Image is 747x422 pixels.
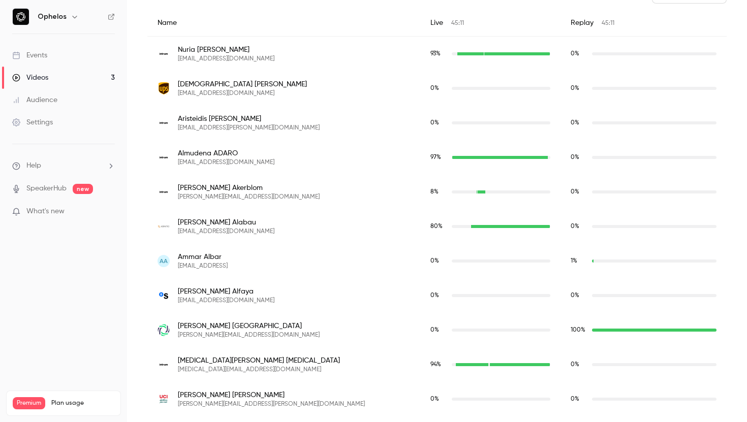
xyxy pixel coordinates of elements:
span: [MEDICAL_DATA][EMAIL_ADDRESS][DOMAIN_NAME] [178,366,340,374]
span: 0 % [571,223,579,230]
span: 0 % [430,85,439,91]
div: Videos [12,73,48,83]
span: Live watch time [430,395,447,404]
span: 8 % [430,189,439,195]
span: 0 % [571,154,579,160]
span: Live watch time [430,187,447,197]
div: nuria.abad@intrum.com [147,37,727,72]
span: 45:11 [451,20,464,26]
span: 0 % [571,85,579,91]
span: [EMAIL_ADDRESS][DOMAIN_NAME] [178,89,307,98]
span: [PERSON_NAME][EMAIL_ADDRESS][DOMAIN_NAME] [178,193,320,201]
span: Live watch time [430,222,447,231]
div: Audience [12,95,57,105]
img: intrum.com [158,151,170,164]
span: new [73,184,93,194]
span: Live watch time [430,326,447,335]
div: aristeidis.adamopoulos@intrum.com [147,106,727,140]
img: abinitio.es [158,220,170,233]
div: Settings [12,117,53,127]
span: [EMAIL_ADDRESS][DOMAIN_NAME] [178,297,274,305]
span: [EMAIL_ADDRESS][DOMAIN_NAME] [178,55,274,63]
span: [PERSON_NAME][EMAIL_ADDRESS][PERSON_NAME][DOMAIN_NAME] [178,400,365,408]
span: [PERSON_NAME] Alfaya [178,286,274,297]
span: [EMAIL_ADDRESS] [178,262,228,270]
span: [PERSON_NAME] Akerblom [178,183,320,193]
span: Live watch time [430,84,447,93]
span: Live watch time [430,118,447,127]
span: 0 % [571,362,579,368]
div: Events [12,50,47,60]
span: 0 % [571,293,579,299]
span: [DEMOGRAPHIC_DATA] [PERSON_NAME] [178,79,307,89]
div: natalie@ophelos.com [147,313,727,347]
img: intrum.com [158,186,170,198]
h6: Ophelos [38,12,67,22]
div: alfayaa@bancsabadell.com [147,278,727,313]
span: Live watch time [430,49,447,58]
span: Replay watch time [571,187,587,197]
div: johan.akerblom@intrum.com [147,175,727,209]
div: Name [147,10,420,37]
div: ammar@ebra.ai [147,244,727,278]
span: [PERSON_NAME] Alabau [178,217,274,228]
span: Live watch time [430,360,447,369]
span: Replay watch time [571,326,587,335]
li: help-dropdown-opener [12,160,115,171]
span: 0 % [430,327,439,333]
span: 93 % [430,51,441,57]
div: guadalupe.alonso@uci.com [147,382,727,416]
span: 0 % [571,189,579,195]
div: alli.abdulla.cetin@intrum.com [147,347,727,382]
span: Replay watch time [571,291,587,300]
span: 0 % [571,51,579,57]
div: jalabau@abinitio.es [147,209,727,244]
span: 97 % [430,154,441,160]
span: 45:11 [602,20,614,26]
span: Almudena ADARO [178,148,274,158]
img: ophelos.com [158,324,170,336]
span: Replay watch time [571,49,587,58]
span: Live watch time [430,153,447,162]
span: Replay watch time [571,222,587,231]
span: Replay watch time [571,256,587,266]
span: Premium [13,397,45,409]
a: SpeakerHub [26,183,67,194]
span: Nuria [PERSON_NAME] [178,45,274,55]
span: [PERSON_NAME] [PERSON_NAME] [178,390,365,400]
img: ups.com [158,81,170,95]
span: [PERSON_NAME] [GEOGRAPHIC_DATA] [178,321,320,331]
span: 0 % [430,120,439,126]
span: Live watch time [430,256,447,266]
span: Replay watch time [571,395,587,404]
span: Replay watch time [571,153,587,162]
span: 1 % [571,258,577,264]
span: [MEDICAL_DATA][PERSON_NAME] [MEDICAL_DATA] [178,355,340,366]
img: Ophelos [13,9,29,25]
div: Live [420,10,561,37]
iframe: Noticeable Trigger [103,207,115,216]
span: Plan usage [51,399,114,407]
img: bancsabadell.com [158,289,170,302]
span: 0 % [430,396,439,402]
div: almudena.adaro@intrum.com [147,140,727,175]
span: 0 % [571,396,579,402]
div: Replay [561,10,727,37]
span: Replay watch time [571,360,587,369]
span: 100 % [571,327,585,333]
span: Replay watch time [571,84,587,93]
img: intrum.com [158,359,170,371]
span: Ammar Albar [178,252,228,262]
span: 0 % [430,258,439,264]
span: 0 % [571,120,579,126]
span: AA [160,256,168,266]
span: Help [26,160,41,171]
span: Replay watch time [571,118,587,127]
span: 80 % [430,223,443,230]
span: What's new [26,206,65,217]
span: 0 % [430,293,439,299]
span: Aristeidis [PERSON_NAME] [178,114,320,124]
span: 94 % [430,362,441,368]
span: [PERSON_NAME][EMAIL_ADDRESS][DOMAIN_NAME] [178,331,320,339]
span: [EMAIL_ADDRESS][DOMAIN_NAME] [178,158,274,167]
